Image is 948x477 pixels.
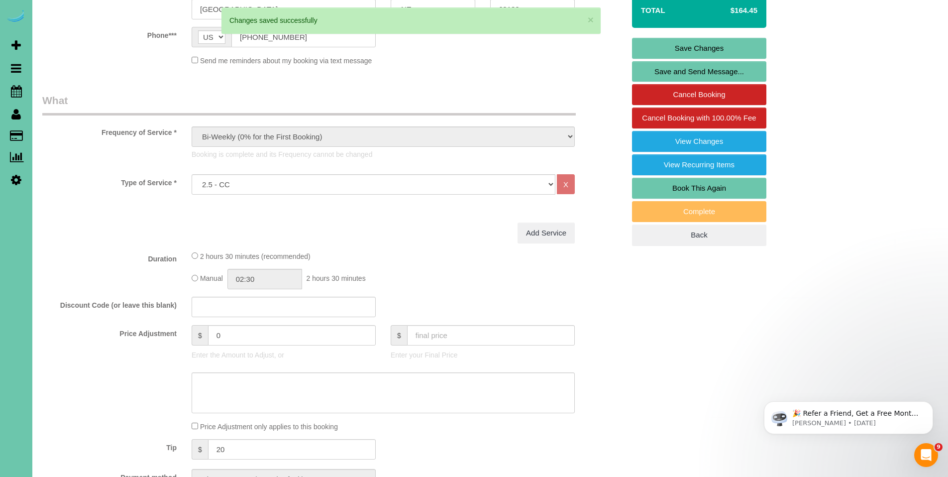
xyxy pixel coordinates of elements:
span: Price Adjustment only applies to this booking [200,423,338,431]
label: Duration [35,250,184,264]
iframe: Intercom live chat [914,443,938,467]
label: Discount Code (or leave this blank) [35,297,184,310]
span: 2 hours 30 minutes [307,275,366,283]
strong: Total [641,6,665,14]
span: $ [192,439,208,460]
span: 2 hours 30 minutes (recommended) [200,252,311,260]
span: Manual [200,275,223,283]
a: Add Service [518,223,575,243]
a: View Recurring Items [632,154,766,175]
a: Back [632,225,766,245]
p: Enter your Final Price [391,350,575,360]
a: View Changes [632,131,766,152]
span: Cancel Booking with 100.00% Fee [642,114,756,122]
label: Price Adjustment [35,325,184,339]
span: $ [391,325,407,346]
a: Save Changes [632,38,766,59]
legend: What [42,93,576,116]
p: Booking is complete and its Frequency cannot be changed [192,149,575,159]
div: Changes saved successfully [229,15,593,25]
a: Book This Again [632,178,766,199]
a: Save and Send Message... [632,61,766,82]
label: Tip [35,439,184,453]
button: × [588,14,594,25]
span: Send me reminders about my booking via text message [200,57,372,65]
input: final price [407,325,575,346]
a: Cancel Booking with 100.00% Fee [632,108,766,128]
img: Automaid Logo [6,10,26,24]
span: 9 [935,443,943,451]
p: Enter the Amount to Adjust, or [192,350,376,360]
h4: $164.45 [701,6,757,15]
label: Type of Service * [35,174,184,188]
label: Frequency of Service * [35,124,184,137]
a: Cancel Booking [632,84,766,105]
iframe: Intercom notifications message [749,380,948,450]
span: $ [192,325,208,346]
